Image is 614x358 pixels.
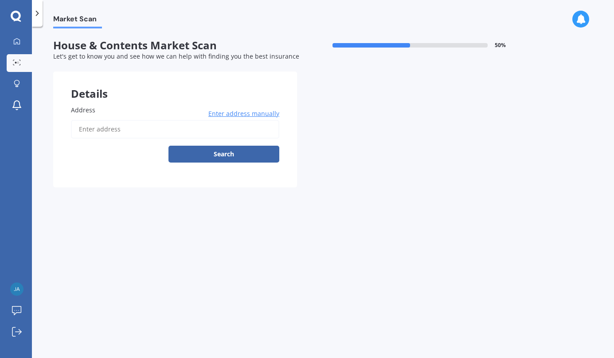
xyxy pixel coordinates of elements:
img: 7f05fed3af160111f03920ff64f72533 [10,282,23,296]
span: Market Scan [53,15,102,27]
span: Address [71,106,95,114]
input: Enter address [71,120,279,139]
span: 50 % [495,42,506,48]
span: Let's get to know you and see how we can help with finding you the best insurance [53,52,299,60]
span: Enter address manually [208,109,279,118]
div: Details [53,72,297,98]
span: House & Contents Market Scan [53,39,297,52]
button: Search [168,146,279,163]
